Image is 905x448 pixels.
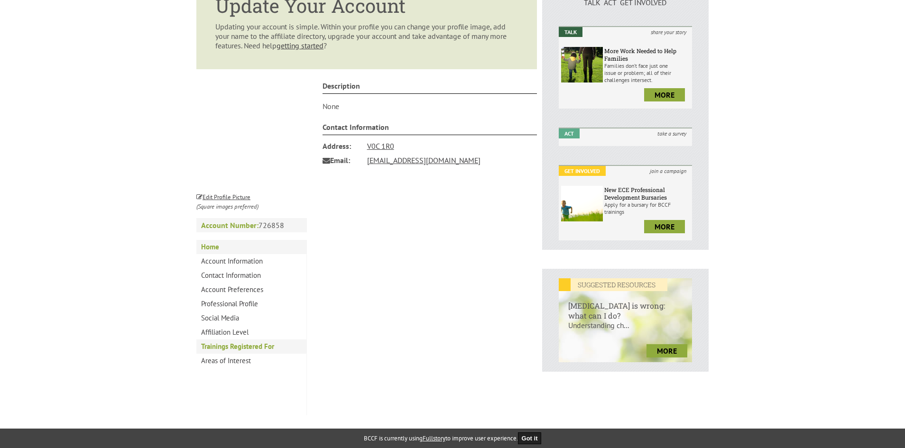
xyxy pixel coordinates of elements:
[604,201,690,215] p: Apply for a bursary for BCCF trainings
[196,311,306,325] a: Social Media
[559,166,606,176] em: Get Involved
[323,81,537,94] h4: Description
[196,218,307,232] p: 726858
[646,344,687,357] a: more
[196,202,259,210] i: (Square images preferred)
[604,47,690,62] h6: More Work Needed to Help Families
[196,325,306,339] a: Affiliation Level
[323,139,360,153] span: Address
[196,254,306,268] a: Account Information
[196,354,306,368] a: Areas of Interest
[644,166,692,176] i: join a campaign
[323,153,360,167] span: Email
[645,27,692,37] i: share your story
[196,339,306,354] a: Trainings Registered For
[323,122,537,135] h4: Contact Information
[367,155,480,165] a: [EMAIL_ADDRESS][DOMAIN_NAME]
[559,27,582,37] em: Talk
[423,434,445,442] a: Fullstory
[196,240,306,254] a: Home
[559,128,580,138] em: Act
[559,291,692,320] h6: [MEDICAL_DATA] is wrong: what can I do?
[559,278,667,291] em: SUGGESTED RESOURCES
[559,320,692,339] p: Understanding ch...
[277,41,323,50] a: getting started
[367,141,394,151] a: V0C 1R0
[323,101,537,111] p: None
[196,268,306,283] a: Contact Information
[196,297,306,311] a: Professional Profile
[644,88,685,101] a: more
[196,193,250,201] small: Edit Profile Picture
[652,128,692,138] i: take a survey
[604,62,690,83] p: Families don’t face just one issue or problem; all of their challenges intersect.
[196,192,250,201] a: Edit Profile Picture
[604,186,690,201] h6: New ECE Professional Development Bursaries
[201,220,259,230] strong: Account Number:
[518,432,542,444] button: Got it
[196,283,306,297] a: Account Preferences
[644,220,685,233] a: more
